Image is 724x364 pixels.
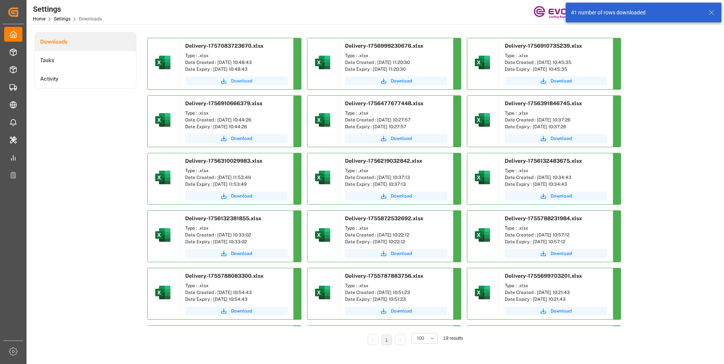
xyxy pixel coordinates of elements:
[505,296,607,303] div: Date Expiry : [DATE] 10:21:43
[345,174,447,181] div: Date Created : [DATE] 10:37:13
[33,16,45,22] a: Home
[345,306,447,316] button: Download
[551,250,572,257] span: Download
[505,215,582,221] span: Delivery-1755788231984.xlsx
[505,273,582,279] span: Delivery-1755699703201.xlsx
[185,134,287,143] a: Download
[551,308,572,314] span: Download
[505,306,607,316] button: Download
[385,338,388,343] a: 1
[154,53,172,72] img: microsoft-excel-2019--v1.png
[185,167,287,174] div: Type : .xlsx
[391,193,412,199] span: Download
[185,117,287,123] div: Date Created : [DATE] 10:44:26
[505,238,607,245] div: Date Expiry : [DATE] 10:57:12
[185,289,287,296] div: Date Created : [DATE] 10:54:43
[391,250,412,257] span: Download
[345,225,447,232] div: Type : .xlsx
[345,123,447,130] div: Date Expiry : [DATE] 10:27:57
[231,308,252,314] span: Download
[505,100,582,106] span: Delivery-1756391846745.xlsx
[185,59,287,66] div: Date Created : [DATE] 10:48:43
[185,232,287,238] div: Date Created : [DATE] 10:33:02
[391,135,412,142] span: Download
[185,238,287,245] div: Date Expiry : [DATE] 10:33:02
[505,181,607,188] div: Date Expiry : [DATE] 10:34:43
[345,181,447,188] div: Date Expiry : [DATE] 10:37:13
[505,134,607,143] button: Download
[185,52,287,59] div: Type : .xlsx
[185,191,287,201] button: Download
[345,59,447,66] div: Date Created : [DATE] 11:20:30
[395,334,406,345] li: Next Page
[391,78,412,84] span: Download
[185,76,287,86] button: Download
[231,193,252,199] span: Download
[345,158,422,164] span: Delivery-1756219032842.xlsx
[345,66,447,73] div: Date Expiry : [DATE] 11:20:30
[505,158,582,164] span: Delivery-1756132483675.xlsx
[185,158,262,164] span: Delivery-1756310029983.xlsx
[411,333,438,344] button: open menu
[505,59,607,66] div: Date Created : [DATE] 10:45:35
[345,191,447,201] button: Download
[505,66,607,73] div: Date Expiry : [DATE] 10:45:35
[505,225,607,232] div: Type : .xlsx
[185,66,287,73] div: Date Expiry : [DATE] 10:48:43
[391,308,412,314] span: Download
[345,238,447,245] div: Date Expiry : [DATE] 10:22:12
[345,282,447,289] div: Type : .xlsx
[505,174,607,181] div: Date Created : [DATE] 10:34:43
[505,282,607,289] div: Type : .xlsx
[35,33,136,51] a: Downloads
[505,249,607,258] button: Download
[345,249,447,258] button: Download
[345,117,447,123] div: Date Created : [DATE] 10:27:57
[345,167,447,174] div: Type : .xlsx
[551,193,572,199] span: Download
[571,9,701,17] div: 41 number of rows downloaded
[154,168,172,187] img: microsoft-excel-2019--v1.png
[505,191,607,201] button: Download
[345,215,423,221] span: Delivery-1755872532692.xlsx
[551,78,572,84] span: Download
[185,249,287,258] button: Download
[345,134,447,143] a: Download
[231,78,252,84] span: Download
[345,273,423,279] span: Delivery-1755787883756.xlsx
[314,168,332,187] img: microsoft-excel-2019--v1.png
[505,110,607,117] div: Type : .xlsx
[473,226,492,244] img: microsoft-excel-2019--v1.png
[35,51,136,70] li: Tasks
[231,250,252,257] span: Download
[345,289,447,296] div: Date Created : [DATE] 10:51:23
[345,232,447,238] div: Date Created : [DATE] 10:22:12
[154,226,172,244] img: microsoft-excel-2019--v1.png
[231,135,252,142] span: Download
[185,273,264,279] span: Delivery-1755788083300.xlsx
[185,174,287,181] div: Date Created : [DATE] 11:53:49
[314,111,332,129] img: microsoft-excel-2019--v1.png
[505,76,607,86] button: Download
[505,43,582,49] span: Delivery-1756910735239.xlsx
[345,100,423,106] span: Delivery-1756477677448.xlsx
[185,306,287,316] a: Download
[473,111,492,129] img: microsoft-excel-2019--v1.png
[345,296,447,303] div: Date Expiry : [DATE] 10:51:23
[154,283,172,302] img: microsoft-excel-2019--v1.png
[473,53,492,72] img: microsoft-excel-2019--v1.png
[185,282,287,289] div: Type : .xlsx
[185,215,261,221] span: Delivery-1756132381855.xlsx
[185,296,287,303] div: Date Expiry : [DATE] 10:54:43
[345,76,447,86] button: Download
